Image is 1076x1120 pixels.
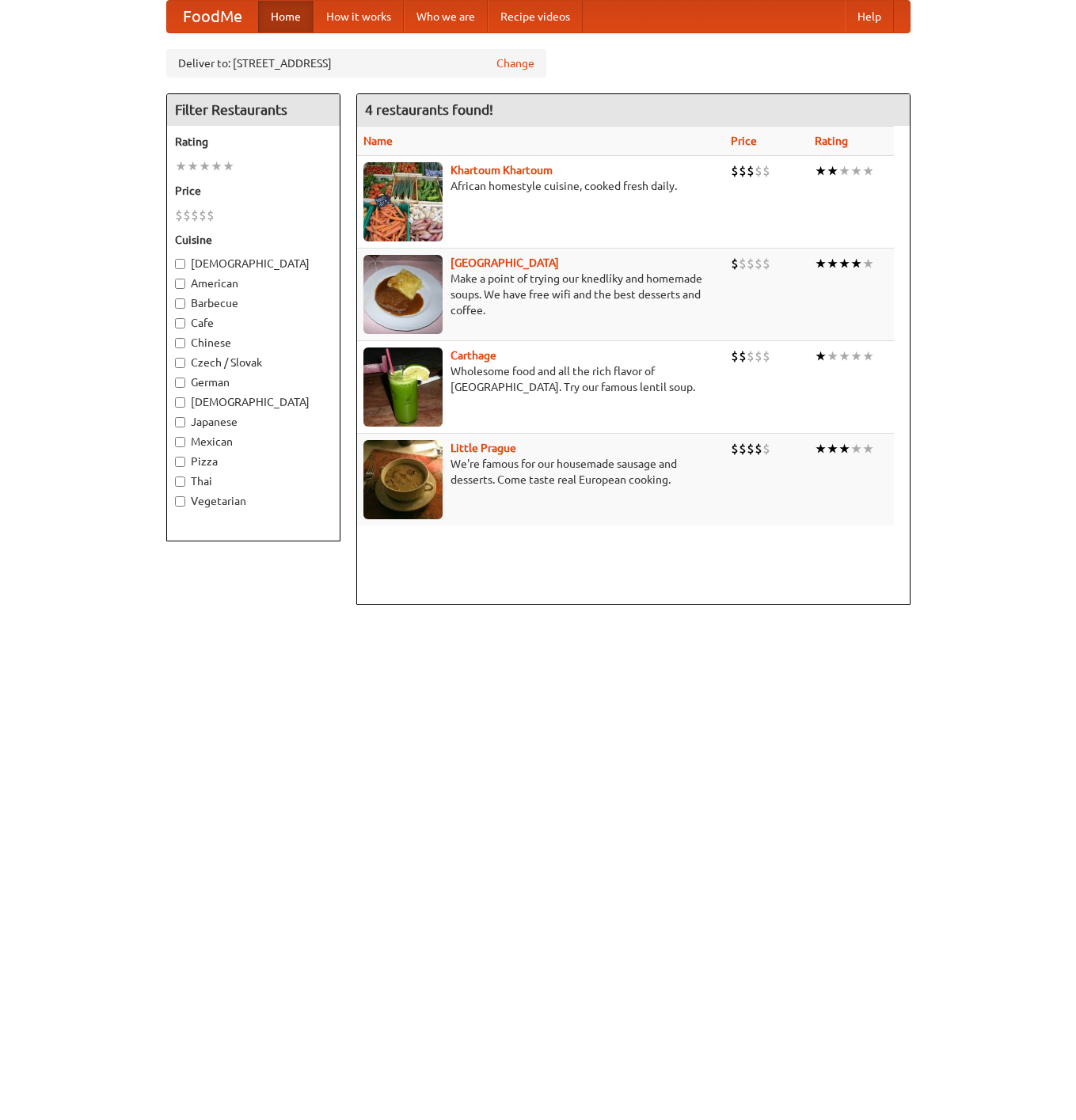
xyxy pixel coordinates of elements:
[850,255,862,272] li: ★
[815,135,848,147] a: Rating
[762,347,770,365] li: $
[175,378,185,388] input: German
[838,347,850,365] li: ★
[488,1,583,32] a: Recipe videos
[175,275,332,291] label: American
[175,279,185,289] input: American
[827,255,838,272] li: ★
[363,162,443,241] img: khartoum.jpg
[731,440,739,457] li: $
[850,440,862,457] li: ★
[175,414,332,430] label: Japanese
[862,255,874,272] li: ★
[827,347,838,365] li: ★
[175,183,332,199] h5: Price
[451,256,559,269] a: [GEOGRAPHIC_DATA]
[496,55,534,71] a: Change
[175,315,332,331] label: Cafe
[827,440,838,457] li: ★
[175,434,332,450] label: Mexican
[451,164,553,177] a: Khartoum Khartoum
[739,162,747,180] li: $
[199,158,211,175] li: ★
[175,493,332,509] label: Vegetarian
[755,347,762,365] li: $
[167,94,340,126] h4: Filter Restaurants
[175,355,332,370] label: Czech / Slovak
[739,440,747,457] li: $
[167,1,258,32] a: FoodMe
[747,347,755,365] li: $
[762,162,770,180] li: $
[363,347,443,427] img: carthage.jpg
[175,417,185,427] input: Japanese
[731,347,739,365] li: $
[747,255,755,272] li: $
[862,440,874,457] li: ★
[363,456,718,488] p: We're famous for our housemade sausage and desserts. Come taste real European cooking.
[451,349,496,362] a: Carthage
[199,207,207,224] li: $
[363,440,443,519] img: littleprague.jpg
[175,335,332,351] label: Chinese
[211,158,222,175] li: ★
[258,1,314,32] a: Home
[815,255,827,272] li: ★
[175,298,185,309] input: Barbecue
[838,255,850,272] li: ★
[363,363,718,395] p: Wholesome food and all the rich flavor of [GEOGRAPHIC_DATA]. Try our famous lentil soup.
[363,271,718,318] p: Make a point of trying our knedlíky and homemade soups. We have free wifi and the best desserts a...
[731,135,757,147] a: Price
[739,255,747,272] li: $
[175,397,185,408] input: [DEMOGRAPHIC_DATA]
[739,347,747,365] li: $
[755,255,762,272] li: $
[747,162,755,180] li: $
[404,1,488,32] a: Who we are
[166,49,546,78] div: Deliver to: [STREET_ADDRESS]
[838,440,850,457] li: ★
[175,259,185,269] input: [DEMOGRAPHIC_DATA]
[175,496,185,507] input: Vegetarian
[183,207,191,224] li: $
[731,255,739,272] li: $
[314,1,404,32] a: How it works
[815,162,827,180] li: ★
[175,256,332,271] label: [DEMOGRAPHIC_DATA]
[175,476,185,487] input: Thai
[175,454,332,469] label: Pizza
[815,440,827,457] li: ★
[175,473,332,489] label: Thai
[175,207,183,224] li: $
[762,255,770,272] li: $
[731,162,739,180] li: $
[815,347,827,365] li: ★
[175,134,332,150] h5: Rating
[755,440,762,457] li: $
[187,158,199,175] li: ★
[747,440,755,457] li: $
[363,135,393,147] a: Name
[175,374,332,390] label: German
[175,358,185,368] input: Czech / Slovak
[838,162,850,180] li: ★
[175,232,332,248] h5: Cuisine
[363,178,718,194] p: African homestyle cuisine, cooked fresh daily.
[862,162,874,180] li: ★
[755,162,762,180] li: $
[363,255,443,334] img: czechpoint.jpg
[175,158,187,175] li: ★
[175,437,185,447] input: Mexican
[451,442,516,454] b: Little Prague
[207,207,215,224] li: $
[845,1,894,32] a: Help
[191,207,199,224] li: $
[827,162,838,180] li: ★
[365,102,493,117] ng-pluralize: 4 restaurants found!
[175,338,185,348] input: Chinese
[862,347,874,365] li: ★
[175,394,332,410] label: [DEMOGRAPHIC_DATA]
